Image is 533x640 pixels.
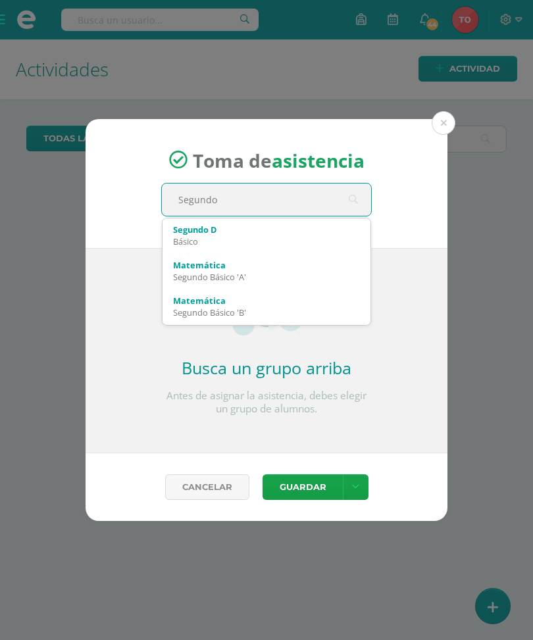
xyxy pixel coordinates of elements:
[432,111,455,135] button: Close (Esc)
[165,474,249,500] a: Cancelar
[173,224,360,235] div: Segundo D
[173,271,360,283] div: Segundo Básico 'A'
[161,357,372,379] h2: Busca un grupo arriba
[173,307,360,318] div: Segundo Básico 'B'
[173,259,360,271] div: Matemática
[272,147,365,172] strong: asistencia
[173,295,360,307] div: Matemática
[263,474,343,500] button: Guardar
[162,184,371,216] input: Busca un grado o sección aquí...
[173,235,360,247] div: Básico
[193,147,365,172] span: Toma de
[161,389,372,416] p: Antes de asignar la asistencia, debes elegir un grupo de alumnos.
